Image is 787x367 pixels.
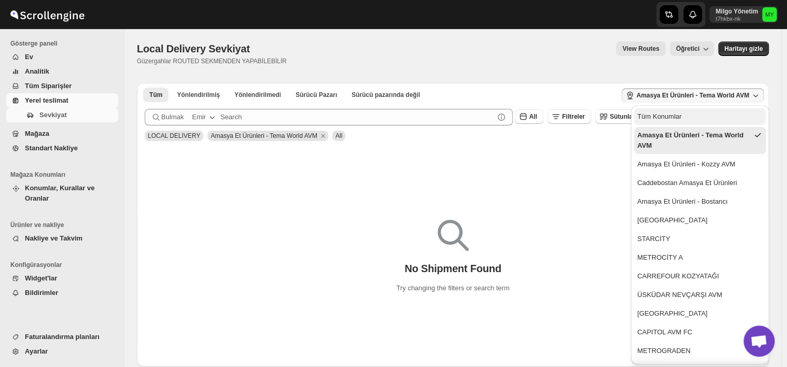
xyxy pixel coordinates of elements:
[634,305,766,322] button: [GEOGRAPHIC_DATA]
[637,290,722,300] div: ÜSKÜDAR NEVÇARŞI AVM
[637,252,683,263] div: METROCİTY A
[404,262,501,275] p: No Shipment Found
[6,64,118,79] button: Analitik
[637,196,727,207] div: Amasya Et Ürünleri - Bostancı
[634,212,766,229] button: [GEOGRAPHIC_DATA]
[137,57,287,65] p: Güzergahlar ROUTED SEKMENDEN YAPABİLEBİLİR
[637,215,707,225] div: [GEOGRAPHIC_DATA]
[10,221,119,229] span: Ürünler ve nakliye
[610,113,635,120] span: Sütunlar
[595,109,641,124] button: Sütunlar
[25,67,49,75] span: Analitik
[634,156,766,173] button: Amasya Et Ürünleri - Kozzy AVM
[25,184,94,202] span: Konumlar, Kurallar ve Oranlar
[25,82,72,90] span: Tüm Siparişler
[634,343,766,359] button: METROGRADEN
[676,45,699,52] span: Öğretici
[637,327,692,337] div: CAPITOL AVM FC
[148,132,200,139] span: LOCAL DELIVERY
[765,11,774,18] text: MY
[177,91,220,99] span: Yönlendirilmiş
[149,91,162,99] span: Tüm
[318,131,328,140] button: Remove Amasya Et Ürünleri - Tema World AVM
[289,88,343,102] button: Claimable
[6,108,118,122] button: Sevkiyat
[220,109,494,125] input: Search
[10,171,119,179] span: Mağaza Konumları
[296,91,337,99] span: Sürücü Pazarı
[6,286,118,300] button: Bildirimler
[616,41,665,56] button: view route
[161,112,184,122] span: Bulmak
[396,283,509,293] p: Try changing the filters or search term
[515,109,543,124] button: All
[637,111,681,122] div: Tüm Konumlar
[25,347,48,355] span: Ayarlar
[210,132,317,139] span: Amasya Et Ürünleri - Tema World AVM
[39,111,67,119] span: Sevkiyat
[6,330,118,344] button: Faturalandırma planları
[709,6,778,23] button: User menu
[10,261,119,269] span: Konfigürasyonlar
[547,109,591,124] button: Filtreler
[345,88,426,102] button: Un-claimable
[634,287,766,303] button: ÜSKÜDAR NEVÇARŞI AVM
[6,231,118,246] button: Nakliye ve Takvim
[622,88,764,103] button: Amasya Et Ürünleri - Tema World AVM
[25,53,33,61] span: Ev
[25,274,57,282] span: Widget'lar
[637,178,737,188] div: Caddebostan Amasya Et Ürünleri
[6,79,118,93] button: Tüm Siparişler
[10,39,119,48] span: Gösterge paneli
[234,91,281,99] span: Yönlendirilmedi
[634,268,766,285] button: CARREFOUR KOZYATAĞI
[171,88,226,102] button: Routed
[8,2,86,27] img: ScrollEngine
[6,344,118,359] button: Ayarlar
[622,45,659,53] span: View Routes
[715,16,758,22] p: t7hkbx-nk
[335,132,342,139] span: All
[6,181,118,206] button: Konumlar, Kurallar ve Oranlar
[637,271,719,281] div: CARREFOUR KOZYATAĞI
[715,7,758,16] p: Milgo Yönetim
[143,88,168,102] button: All
[25,130,49,137] span: Mağaza
[228,88,287,102] button: Unrouted
[137,43,250,54] span: Local Delivery Sevkiyat
[634,231,766,247] button: STARCİTY
[192,112,206,122] div: Emir
[762,7,777,22] span: Milgo Yönetim
[6,271,118,286] button: Widget'lar
[634,127,766,154] button: Amasya Et Ürünleri - Tema World AVM
[743,326,775,357] div: Açık sohbet
[529,113,537,120] span: All
[637,308,707,319] div: [GEOGRAPHIC_DATA]
[636,91,749,100] span: Amasya Et Ürünleri - Tema World AVM
[352,91,420,99] span: Sürücü pazarında değil
[634,249,766,266] button: METROCİTY A
[634,193,766,210] button: Amasya Et Ürünleri - Bostancı
[634,175,766,191] button: Caddebostan Amasya Et Ürünleri
[438,220,469,251] img: Empty search results
[637,346,691,356] div: METROGRADEN
[634,324,766,341] button: CAPITOL AVM FC
[25,234,82,242] span: Nakliye ve Takvim
[670,41,714,56] button: Öğretici
[637,159,735,170] div: Amasya Et Ürünleri - Kozzy AVM
[724,45,763,53] span: Haritayı gizle
[634,108,766,125] button: Tüm Konumlar
[25,144,78,152] span: Standart Nakliye
[25,289,58,297] span: Bildirimler
[637,130,748,151] div: Amasya Et Ürünleri - Tema World AVM
[25,96,68,104] span: Yerel teslimat
[25,333,100,341] span: Faturalandırma planları
[6,50,118,64] button: Ev
[186,109,223,125] button: Emir
[718,41,769,56] button: Map action label
[637,234,670,244] div: STARCİTY
[562,113,585,120] span: Filtreler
